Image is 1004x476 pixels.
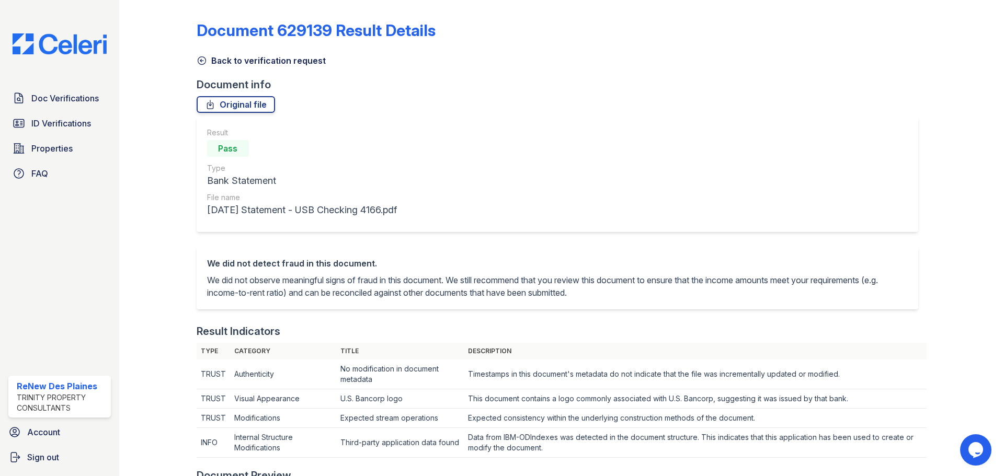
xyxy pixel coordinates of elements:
[230,359,336,389] td: Authenticity
[8,113,111,134] a: ID Verifications
[197,324,280,339] div: Result Indicators
[207,203,397,217] div: [DATE] Statement - USB Checking 4166.pdf
[4,33,115,54] img: CE_Logo_Blue-a8612792a0a2168367f1c8372b55b34899dd931a85d93a1a3d3e32e68fde9ad4.png
[230,409,336,428] td: Modifications
[31,167,48,180] span: FAQ
[960,434,994,466] iframe: chat widget
[197,359,230,389] td: TRUST
[336,409,464,428] td: Expected stream operations
[464,343,926,359] th: Description
[31,92,99,105] span: Doc Verifications
[230,343,336,359] th: Category
[197,343,230,359] th: Type
[207,257,908,270] div: We did not detect fraud in this document.
[464,359,926,389] td: Timestamps in this document's metadata do not indicate that the file was incrementally updated or...
[230,389,336,409] td: Visual Appearance
[27,451,59,463] span: Sign out
[336,359,464,389] td: No modification in document metadata
[336,389,464,409] td: U.S. Bancorp logo
[207,173,397,188] div: Bank Statement
[197,389,230,409] td: TRUST
[17,392,107,413] div: Trinity Property Consultants
[31,142,73,155] span: Properties
[197,409,230,428] td: TRUST
[27,426,60,438] span: Account
[207,163,397,173] div: Type
[197,77,927,92] div: Document info
[207,127,397,138] div: Result
[207,140,249,157] div: Pass
[17,380,107,392] div: ReNew Des Plaines
[464,409,926,428] td: Expected consistency within the underlying construction methods of the document.
[31,117,91,130] span: ID Verifications
[464,428,926,458] td: Data from IBM-ODIndexes was detected in the document structure. This indicates that this applicat...
[336,343,464,359] th: Title
[8,163,111,184] a: FAQ
[207,192,397,203] div: File name
[230,428,336,458] td: Internal Structure Modifications
[197,21,436,40] a: Document 629139 Result Details
[336,428,464,458] td: Third-party application data found
[4,447,115,468] a: Sign out
[8,138,111,159] a: Properties
[464,389,926,409] td: This document contains a logo commonly associated with U.S. Bancorp, suggesting it was issued by ...
[197,54,326,67] a: Back to verification request
[197,96,275,113] a: Original file
[197,428,230,458] td: INFO
[8,88,111,109] a: Doc Verifications
[207,274,908,299] p: We did not observe meaningful signs of fraud in this document. We still recommend that you review...
[4,422,115,443] a: Account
